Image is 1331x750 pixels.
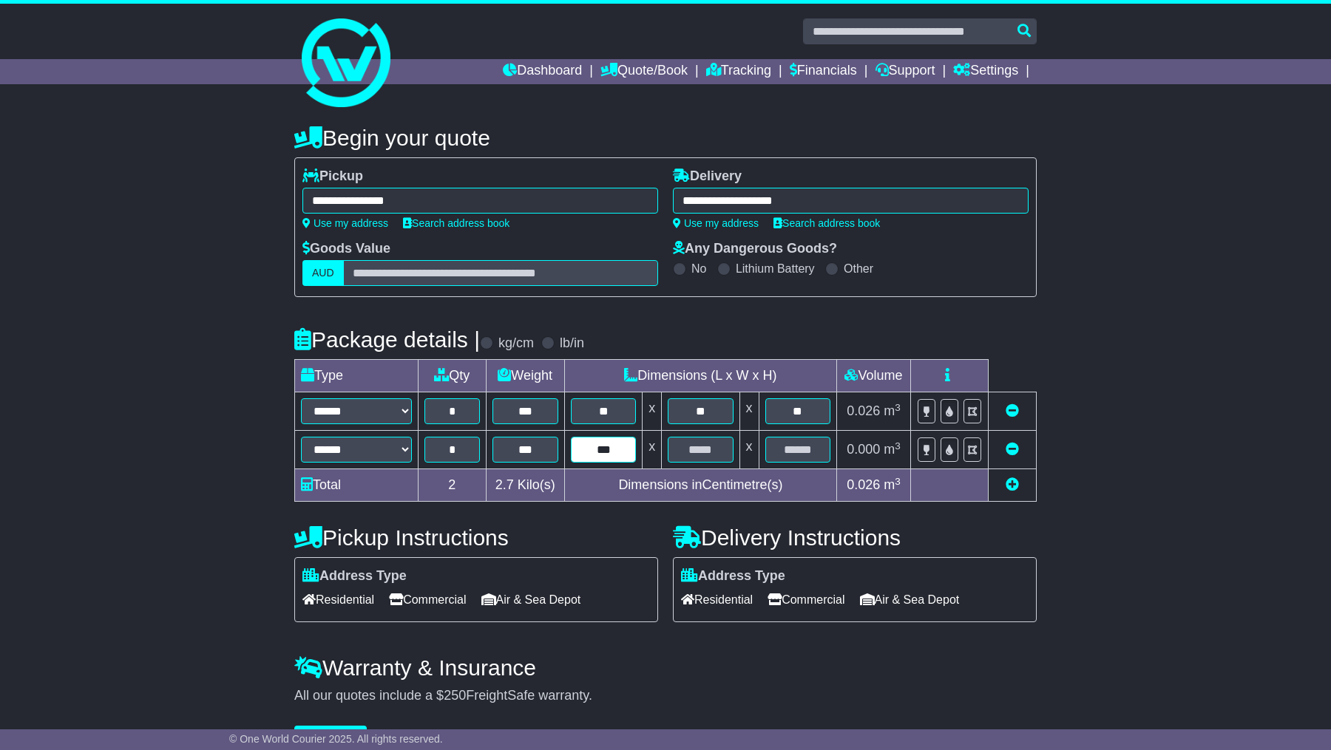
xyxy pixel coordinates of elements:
span: Residential [681,588,753,611]
td: Kilo(s) [486,469,564,502]
label: No [691,262,706,276]
label: Address Type [681,568,785,584]
a: Dashboard [503,59,582,84]
sup: 3 [895,402,901,413]
td: x [739,431,759,469]
span: 0.026 [847,477,880,492]
td: x [643,431,662,469]
label: Any Dangerous Goods? [673,241,837,257]
span: m [884,442,901,457]
label: Pickup [302,168,363,185]
td: Qty [419,360,487,392]
span: 0.000 [847,442,880,457]
label: AUD [302,260,344,286]
td: Weight [486,360,564,392]
a: Add new item [1006,477,1019,492]
a: Use my address [673,217,759,229]
a: Financials [790,59,857,84]
span: m [884,477,901,492]
span: © One World Courier 2025. All rights reserved. [229,733,443,745]
span: 0.026 [847,403,880,418]
div: All our quotes include a $ FreightSafe warranty. [294,688,1037,704]
h4: Begin your quote [294,126,1037,150]
h4: Warranty & Insurance [294,655,1037,680]
label: lb/in [560,335,584,352]
span: m [884,403,901,418]
h4: Pickup Instructions [294,525,658,550]
a: Search address book [403,217,509,229]
td: Dimensions (L x W x H) [564,360,836,392]
label: Delivery [673,168,742,185]
td: x [643,392,662,431]
label: Other [844,262,873,276]
td: Type [295,360,419,392]
span: Air & Sea Depot [481,588,581,611]
h4: Delivery Instructions [673,525,1037,550]
td: Total [295,469,419,502]
span: Commercial [389,588,466,611]
span: 250 [444,688,466,703]
label: Lithium Battery [736,262,815,276]
span: Air & Sea Depot [860,588,960,611]
label: Goods Value [302,241,390,257]
label: kg/cm [498,335,534,352]
a: Use my address [302,217,388,229]
a: Search address book [773,217,880,229]
td: x [739,392,759,431]
td: Dimensions in Centimetre(s) [564,469,836,502]
a: Settings [953,59,1018,84]
sup: 3 [895,476,901,487]
a: Remove this item [1006,442,1019,457]
span: Residential [302,588,374,611]
label: Address Type [302,568,407,584]
sup: 3 [895,440,901,451]
a: Tracking [706,59,771,84]
a: Remove this item [1006,403,1019,418]
span: 2.7 [495,477,514,492]
a: Quote/Book [600,59,688,84]
span: Commercial [768,588,844,611]
td: 2 [419,469,487,502]
a: Support [876,59,935,84]
h4: Package details | [294,327,480,352]
td: Volume [836,360,910,392]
